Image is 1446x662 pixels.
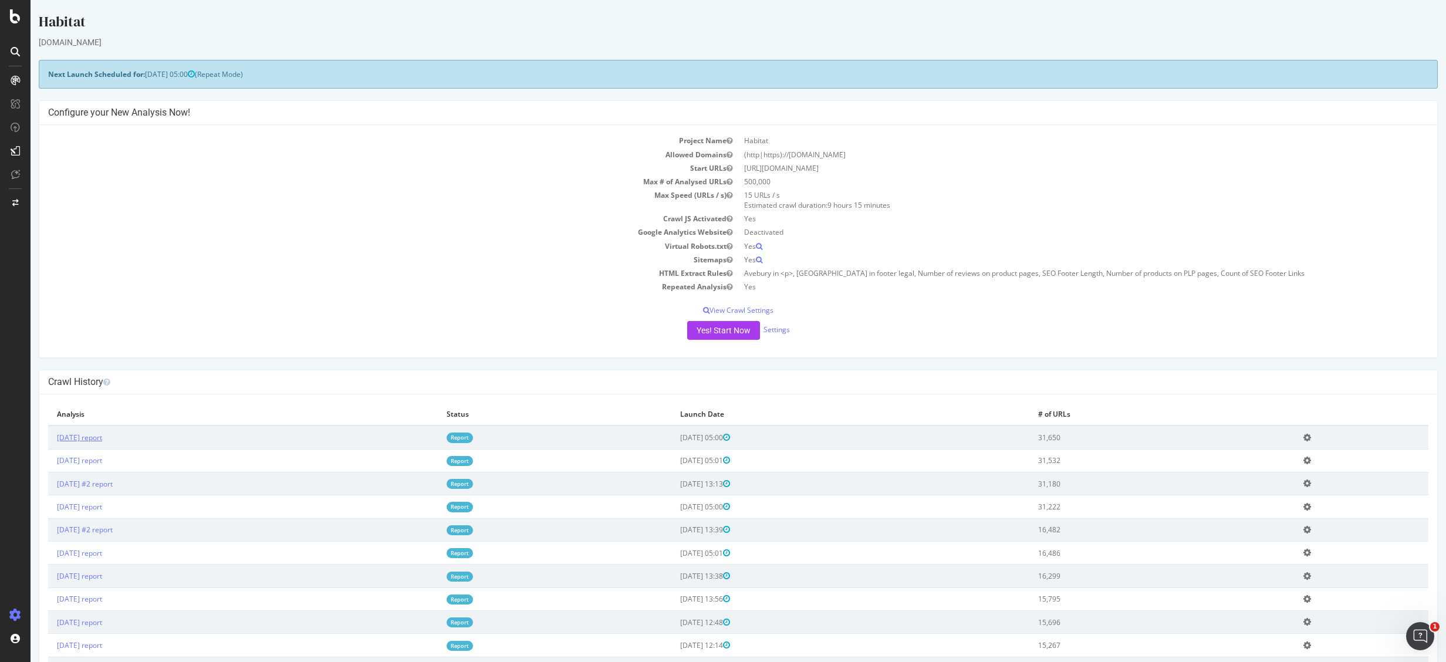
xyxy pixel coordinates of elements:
td: 15,795 [999,587,1263,610]
td: 500,000 [708,175,1398,188]
div: Habitat [8,12,1407,36]
span: [DATE] 13:13 [650,479,700,489]
td: (http|https)://[DOMAIN_NAME] [708,148,1398,161]
a: [DATE] report [26,594,72,604]
span: [DATE] 05:00 [650,502,700,512]
td: 16,482 [999,518,1263,541]
td: Start URLs [18,161,708,175]
td: 15,696 [999,611,1263,634]
a: [DATE] report [26,455,72,465]
td: 31,650 [999,425,1263,449]
span: [DATE] 05:01 [650,548,700,558]
td: Yes [708,212,1398,225]
span: [DATE] 13:38 [650,571,700,581]
div: (Repeat Mode) [8,60,1407,89]
a: Report [416,595,442,604]
span: [DATE] 12:48 [650,617,700,627]
button: Yes! Start Now [657,321,729,340]
a: Report [416,502,442,512]
a: Report [416,641,442,651]
td: 31,180 [999,472,1263,495]
td: Sitemaps [18,253,708,266]
a: [DATE] report [26,617,72,627]
span: [DATE] 05:00 [114,69,164,79]
td: Crawl JS Activated [18,212,708,225]
p: View Crawl Settings [18,305,1398,315]
span: [DATE] 13:39 [650,525,700,535]
a: [DATE] #2 report [26,479,82,489]
td: 31,222 [999,495,1263,518]
th: Status [407,403,641,425]
td: 15 URLs / s Estimated crawl duration: [708,188,1398,212]
span: 1 [1430,622,1440,631]
td: HTML Extract Rules [18,266,708,280]
a: Report [416,433,442,443]
span: [DATE] 05:01 [650,455,700,465]
td: 16,299 [999,565,1263,587]
a: Report [416,456,442,466]
h4: Crawl History [18,376,1398,388]
span: 9 hours 15 minutes [797,200,860,210]
a: [DATE] report [26,433,72,443]
td: 15,267 [999,634,1263,657]
a: Report [416,617,442,627]
td: Google Analytics Website [18,225,708,239]
iframe: Intercom live chat [1406,622,1434,650]
td: Max Speed (URLs / s) [18,188,708,212]
span: [DATE] 13:56 [650,594,700,604]
h4: Configure your New Analysis Now! [18,107,1398,119]
th: Launch Date [641,403,999,425]
td: [URL][DOMAIN_NAME] [708,161,1398,175]
a: [DATE] report [26,502,72,512]
a: Settings [733,325,759,335]
td: 16,486 [999,542,1263,565]
a: Report [416,479,442,489]
td: Repeated Analysis [18,280,708,293]
td: Avebury in <p>, [GEOGRAPHIC_DATA] in footer legal, Number of reviews on product pages, SEO Footer... [708,266,1398,280]
a: Report [416,525,442,535]
a: [DATE] report [26,571,72,581]
span: [DATE] 12:14 [650,640,700,650]
th: Analysis [18,403,407,425]
a: Report [416,572,442,582]
td: 31,532 [999,449,1263,472]
a: Report [416,548,442,558]
span: [DATE] 05:00 [650,433,700,443]
th: # of URLs [999,403,1263,425]
td: Max # of Analysed URLs [18,175,708,188]
strong: Next Launch Scheduled for: [18,69,114,79]
a: [DATE] report [26,548,72,558]
td: Deactivated [708,225,1398,239]
a: [DATE] #2 report [26,525,82,535]
td: Yes [708,280,1398,293]
td: Project Name [18,134,708,147]
td: Allowed Domains [18,148,708,161]
td: Yes [708,253,1398,266]
td: Habitat [708,134,1398,147]
div: [DOMAIN_NAME] [8,36,1407,48]
td: Virtual Robots.txt [18,239,708,253]
a: [DATE] report [26,640,72,650]
td: Yes [708,239,1398,253]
